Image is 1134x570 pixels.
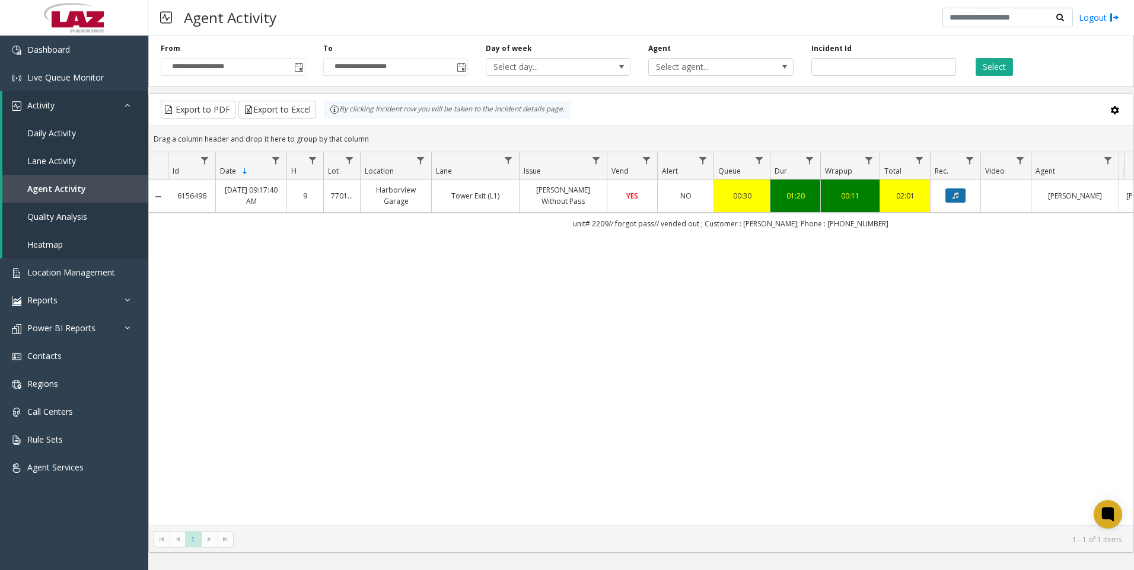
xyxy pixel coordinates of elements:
[368,184,424,207] a: Harborview Garage
[324,101,571,119] div: By clicking Incident row you will be taken to the incident details page.
[305,152,321,168] a: H Filter Menu
[439,190,512,201] a: Tower Exit (L1)
[2,147,148,175] a: Lane Activity
[802,152,818,168] a: Dur Filter Menu
[501,152,517,168] a: Lane Filter Menu
[223,184,279,207] a: [DATE] 09:17:40 AM
[27,294,58,306] span: Reports
[828,190,872,201] a: 00:11
[291,166,297,176] span: H
[626,191,638,201] span: YES
[27,350,62,361] span: Contacts
[935,166,948,176] span: Rec.
[1079,11,1119,24] a: Logout
[486,59,601,75] span: Select day...
[527,184,600,207] a: [PERSON_NAME] Without Pass
[12,268,21,278] img: 'icon'
[524,166,541,176] span: Issue
[436,166,452,176] span: Lane
[454,59,467,75] span: Toggle popup
[27,211,87,222] span: Quality Analysis
[220,166,236,176] span: Date
[662,166,678,176] span: Alert
[149,192,168,201] a: Collapse Details
[240,166,250,176] span: Sortable
[238,101,316,119] button: Export to Excel
[149,152,1133,526] div: Data table
[160,3,172,32] img: pageIcon
[328,166,339,176] span: Lot
[648,43,671,54] label: Agent
[2,175,148,203] a: Agent Activity
[639,152,655,168] a: Vend Filter Menu
[12,463,21,473] img: 'icon'
[751,152,767,168] a: Queue Filter Menu
[1012,152,1028,168] a: Video Filter Menu
[12,352,21,361] img: 'icon'
[614,190,650,201] a: YES
[778,190,813,201] a: 01:20
[1100,152,1116,168] a: Agent Filter Menu
[861,152,877,168] a: Wrapup Filter Menu
[1036,166,1055,176] span: Agent
[27,127,76,139] span: Daily Activity
[292,59,305,75] span: Toggle popup
[775,166,787,176] span: Dur
[718,166,741,176] span: Queue
[27,322,95,334] span: Power BI Reports
[365,166,394,176] span: Location
[413,152,429,168] a: Location Filter Menu
[323,43,333,54] label: To
[985,166,1005,176] span: Video
[1110,11,1119,24] img: logout
[2,91,148,119] a: Activity
[887,190,923,201] a: 02:01
[268,152,284,168] a: Date Filter Menu
[649,59,764,75] span: Select agent...
[27,462,84,473] span: Agent Services
[811,43,852,54] label: Incident Id
[825,166,852,176] span: Wrapup
[27,44,70,55] span: Dashboard
[12,324,21,334] img: 'icon'
[2,230,148,258] a: Heatmap
[962,152,978,168] a: Rec. Filter Menu
[12,380,21,389] img: 'icon'
[695,152,711,168] a: Alert Filter Menu
[27,406,73,417] span: Call Centers
[12,408,21,417] img: 'icon'
[331,190,353,201] a: 770132
[884,166,902,176] span: Total
[161,43,180,54] label: From
[12,101,21,111] img: 'icon'
[197,152,213,168] a: Id Filter Menu
[12,46,21,55] img: 'icon'
[330,105,339,114] img: infoIcon.svg
[486,43,532,54] label: Day of week
[27,183,86,194] span: Agent Activity
[2,203,148,230] a: Quality Analysis
[27,434,63,445] span: Rule Sets
[178,3,282,32] h3: Agent Activity
[2,119,148,147] a: Daily Activity
[721,190,763,201] a: 00:30
[294,190,316,201] a: 9
[611,166,629,176] span: Vend
[27,72,104,83] span: Live Queue Monitor
[665,190,706,201] a: NO
[27,155,76,166] span: Lane Activity
[149,129,1133,149] div: Drag a column header and drop it here to group by that column
[241,534,1122,545] kendo-pager-info: 1 - 1 of 1 items
[27,267,115,278] span: Location Management
[12,73,21,83] img: 'icon'
[173,166,179,176] span: Id
[27,100,55,111] span: Activity
[175,190,208,201] a: 6156496
[185,531,201,547] span: Page 1
[12,296,21,306] img: 'icon'
[912,152,928,168] a: Total Filter Menu
[1039,190,1111,201] a: [PERSON_NAME]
